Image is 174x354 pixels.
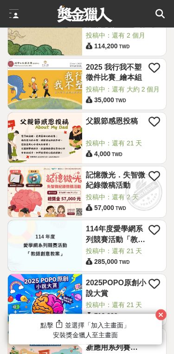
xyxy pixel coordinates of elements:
img: Cover Image [8,221,82,271]
img: Share Icon [53,319,65,330]
span: TWD [119,260,130,265]
span: TWD [119,45,130,50]
span: 投稿中：還有 2 個月 [86,31,162,41]
img: Cover Image [8,275,82,325]
a: Cover Image [8,167,82,218]
span: 點擊 [40,321,53,329]
a: Cover Image [8,113,82,164]
a: 父親節感恩投稿 [86,117,148,127]
span: 57,000 [86,203,114,214]
span: 114,200 [86,41,118,52]
img: Cover Image [8,167,82,217]
span: TWD [116,206,126,211]
span: TWD [112,152,122,157]
span: TWD [116,98,126,104]
span: 投稿中：還有 2 天 [86,193,162,203]
span: 投稿中：還有 21 天 [86,139,162,149]
a: 記憶微光．失智微紀錄徵稿活動 [86,170,148,191]
span: 投稿中：還有 21 天 [86,247,162,256]
img: Cover Image [8,113,82,164]
a: 2025POPO原創小說大賞 [86,278,148,299]
span: 投稿中：還有 21 天 [86,301,162,310]
a: 114年度愛學網系列競賽活動「教師創意教案」 [86,224,148,245]
span: 4,000 [86,149,110,160]
img: Cover Image [8,5,82,56]
span: 投稿中：還有 大約 2 個月 [86,85,162,95]
a: 2025 我行我不塑徵件比賽_繪本組 [86,63,148,84]
img: Cover Image [8,59,82,110]
span: 710,000 [86,310,118,322]
span: 並選擇「加入主畫面」 [65,321,130,329]
span: 35,000 [86,95,114,106]
span: 安裝獎金獵人至主畫面 [53,331,118,339]
span: 285,000 [86,256,118,268]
